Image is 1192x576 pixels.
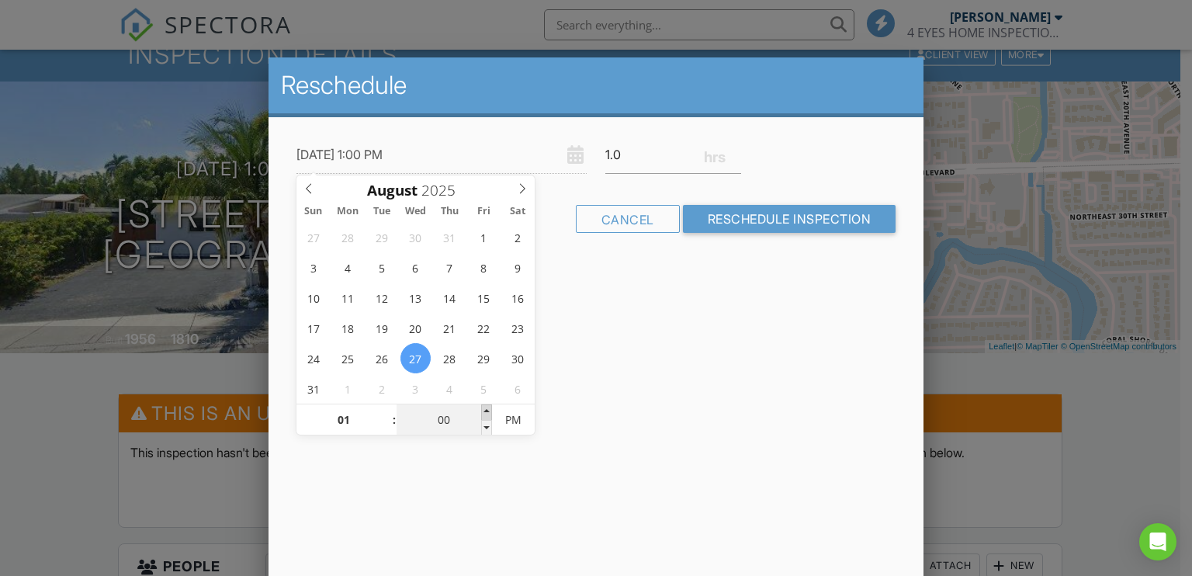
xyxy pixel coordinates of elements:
span: August 8, 2025 [469,252,499,283]
span: Fri [467,206,501,217]
span: July 29, 2025 [366,222,397,252]
span: August 29, 2025 [469,343,499,373]
span: September 6, 2025 [503,373,533,404]
span: August 22, 2025 [469,313,499,343]
span: August 2, 2025 [503,222,533,252]
span: August 1, 2025 [469,222,499,252]
span: Wed [399,206,433,217]
span: August 25, 2025 [332,343,362,373]
span: Mon [331,206,365,217]
span: August 12, 2025 [366,283,397,313]
span: Tue [365,206,399,217]
span: August 23, 2025 [503,313,533,343]
span: August 10, 2025 [298,283,328,313]
span: August 17, 2025 [298,313,328,343]
span: Click to toggle [492,404,535,435]
span: August 4, 2025 [332,252,362,283]
span: September 5, 2025 [469,373,499,404]
div: Cancel [576,205,680,233]
span: Sun [296,206,331,217]
span: August 19, 2025 [366,313,397,343]
span: July 31, 2025 [435,222,465,252]
span: August 5, 2025 [366,252,397,283]
input: Scroll to increment [418,180,469,200]
h2: Reschedule [281,70,912,101]
span: August 27, 2025 [400,343,431,373]
span: July 30, 2025 [400,222,431,252]
span: August 16, 2025 [503,283,533,313]
span: July 28, 2025 [332,222,362,252]
span: Sat [501,206,535,217]
span: August 15, 2025 [469,283,499,313]
span: August 18, 2025 [332,313,362,343]
span: August 7, 2025 [435,252,465,283]
span: August 6, 2025 [400,252,431,283]
span: August 21, 2025 [435,313,465,343]
span: August 26, 2025 [366,343,397,373]
span: September 4, 2025 [435,373,465,404]
span: July 27, 2025 [298,222,328,252]
input: Scroll to increment [296,404,392,435]
span: August 30, 2025 [503,343,533,373]
span: August 13, 2025 [400,283,431,313]
span: August 28, 2025 [435,343,465,373]
span: August 14, 2025 [435,283,465,313]
span: August 20, 2025 [400,313,431,343]
span: September 1, 2025 [332,373,362,404]
span: September 3, 2025 [400,373,431,404]
span: September 2, 2025 [366,373,397,404]
span: August 11, 2025 [332,283,362,313]
span: August 31, 2025 [298,373,328,404]
span: Scroll to increment [367,183,418,198]
span: Thu [433,206,467,217]
div: Open Intercom Messenger [1139,523,1176,560]
input: Scroll to increment [397,404,492,435]
span: August 9, 2025 [503,252,533,283]
input: Reschedule Inspection [683,205,896,233]
span: : [392,404,397,435]
span: August 24, 2025 [298,343,328,373]
span: August 3, 2025 [298,252,328,283]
